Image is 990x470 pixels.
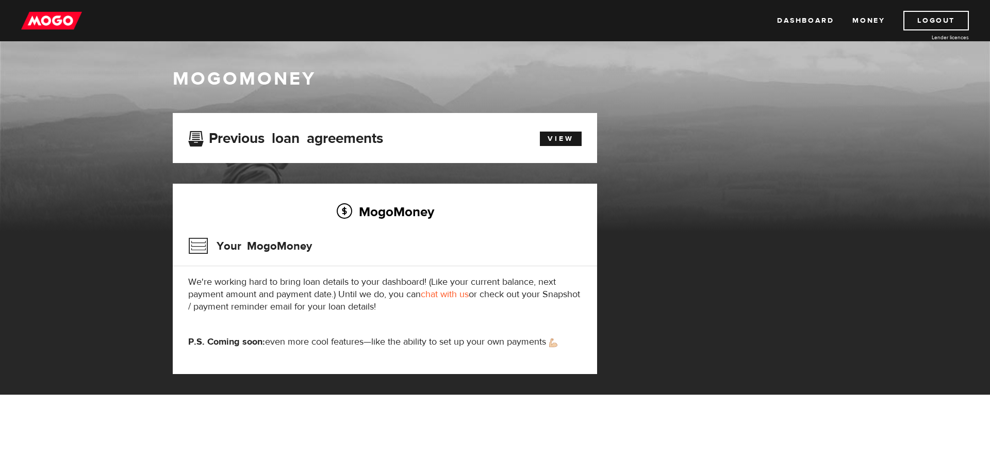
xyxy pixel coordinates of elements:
img: strong arm emoji [549,338,557,347]
h2: MogoMoney [188,201,582,222]
a: Lender licences [892,34,969,41]
img: mogo_logo-11ee424be714fa7cbb0f0f49df9e16ec.png [21,11,82,30]
h1: MogoMoney [173,68,817,90]
p: We're working hard to bring loan details to your dashboard! (Like your current balance, next paym... [188,276,582,313]
h3: Your MogoMoney [188,233,312,260]
a: Money [852,11,885,30]
h3: Previous loan agreements [188,130,383,143]
strong: P.S. Coming soon: [188,336,265,348]
a: Dashboard [777,11,834,30]
a: View [540,132,582,146]
a: Logout [903,11,969,30]
p: even more cool features—like the ability to set up your own payments [188,336,582,348]
a: chat with us [421,288,469,300]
